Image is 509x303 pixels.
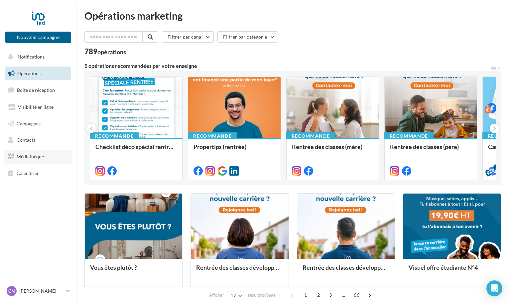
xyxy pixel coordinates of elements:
[18,104,54,110] span: Visibilité en ligne
[493,164,499,170] div: 5
[390,143,471,157] div: Rentrée des classes (père)
[313,290,324,300] span: 2
[351,290,362,300] span: 66
[486,280,502,296] div: Open Intercom Messenger
[84,63,490,69] div: 5 opérations recommandées par votre enseigne
[84,11,501,21] div: Opérations marketing
[84,48,126,55] div: 789
[193,143,275,157] div: Propertips (rentrée)
[17,154,44,159] span: Médiathèque
[209,292,224,298] span: Afficher
[4,150,72,164] a: Médiathèque
[17,137,35,143] span: Contacts
[95,143,177,157] div: Checklist déco spécial rentrée
[4,166,72,180] a: Calendrier
[17,120,41,126] span: Campagnes
[4,133,72,147] a: Contacts
[196,264,283,277] div: Rentrée des classes développement (conseillère)
[338,290,349,300] span: ...
[248,292,276,298] span: résultats/page
[17,71,41,76] span: Opérations
[231,293,236,298] span: 12
[303,264,389,277] div: Rentrée des classes développement (conseiller)
[384,132,434,140] div: Recommandé
[4,100,72,114] a: Visibilité en ligne
[90,264,177,277] div: Vous êtes plutôt ?
[5,32,71,43] button: Nouvelle campagne
[17,170,39,176] span: Calendrier
[5,285,71,297] a: CN [PERSON_NAME]
[4,117,72,131] a: Campagnes
[286,132,335,140] div: Recommandé
[97,49,126,55] div: opérations
[17,87,55,93] span: Boîte de réception
[4,67,72,80] a: Opérations
[8,288,15,294] span: CN
[228,291,245,300] button: 12
[162,31,214,43] button: Filtrer par canal
[90,132,139,140] div: Recommandé
[217,31,278,43] button: Filtrer par catégorie
[300,290,311,300] span: 1
[4,50,70,64] button: Notifications
[188,132,237,140] div: Recommandé
[409,264,495,277] div: Visuel offre étudiante N°4
[325,290,336,300] span: 3
[19,288,64,294] p: [PERSON_NAME]
[292,143,373,157] div: Rentrée des classes (mère)
[4,83,72,97] a: Boîte de réception
[18,54,45,60] span: Notifications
